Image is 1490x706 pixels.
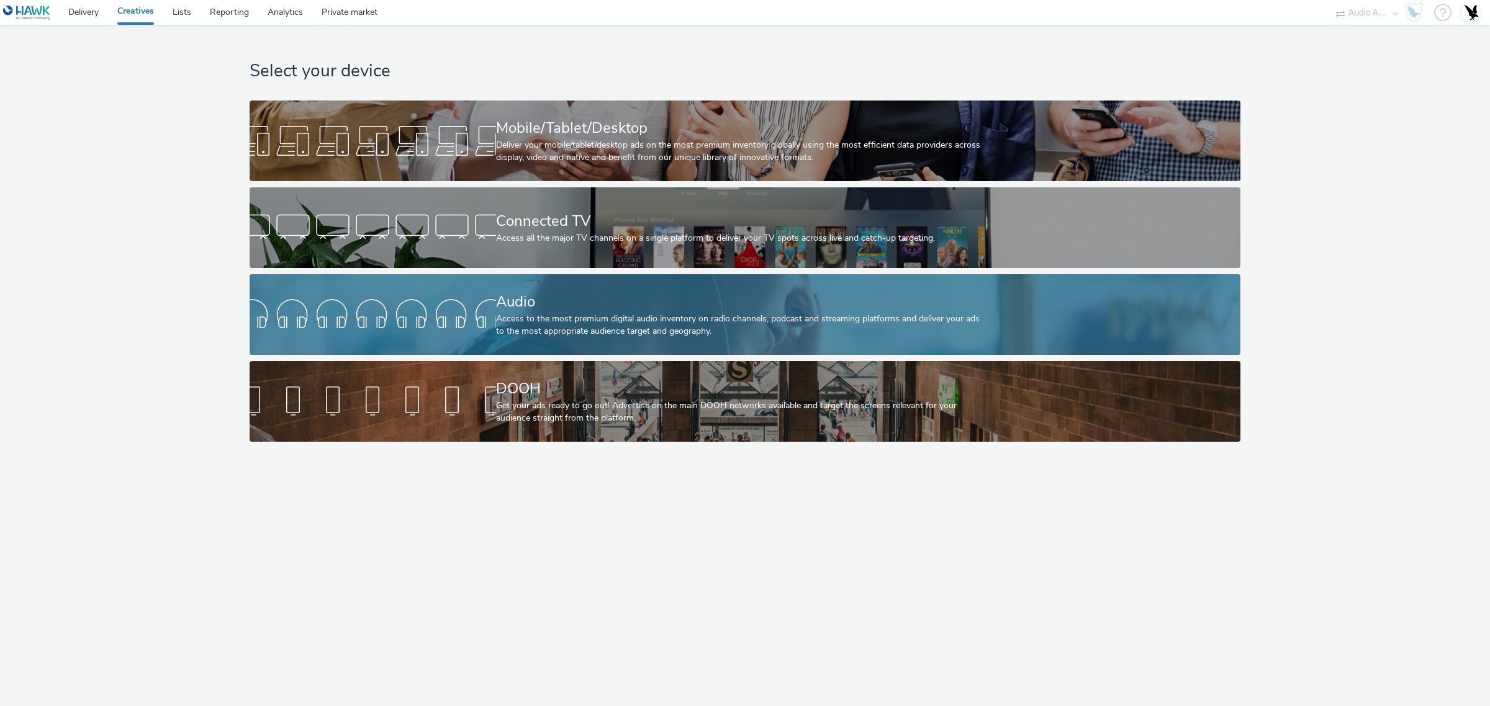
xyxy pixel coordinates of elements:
div: Access to the most premium digital audio inventory on radio channels, podcast and streaming platf... [496,313,989,338]
h1: Select your device [250,60,1240,83]
a: AudioAccess to the most premium digital audio inventory on radio channels, podcast and streaming ... [250,274,1240,355]
div: DOOH [496,378,989,400]
div: Access all the major TV channels on a single platform to deliver your TV spots across live and ca... [496,232,989,244]
img: Hawk Academy [1404,2,1423,22]
a: Connected TVAccess all the major TV channels on a single platform to deliver your TV spots across... [250,187,1240,268]
img: undefined Logo [3,5,51,20]
div: Get your ads ready to go out! Advertise on the main DOOH networks available and target the screen... [496,400,989,425]
div: Connected TV [496,210,989,232]
div: Deliver your mobile/tablet/desktop ads on the most premium inventory globally using the most effi... [496,139,989,164]
img: Account UK [1461,3,1480,22]
a: Mobile/Tablet/DesktopDeliver your mobile/tablet/desktop ads on the most premium inventory globall... [250,101,1240,181]
div: Audio [496,291,989,313]
div: Mobile/Tablet/Desktop [496,117,989,139]
a: Hawk Academy [1404,2,1428,22]
a: DOOHGet your ads ready to go out! Advertise on the main DOOH networks available and target the sc... [250,361,1240,442]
